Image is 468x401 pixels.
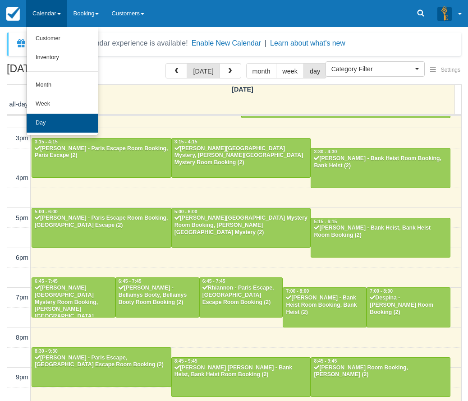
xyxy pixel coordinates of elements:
a: Inventory [27,48,98,67]
div: [PERSON_NAME] - Bank Heist Room Booking, Bank Heist (2) [313,155,448,170]
div: [PERSON_NAME] Room Booking, [PERSON_NAME] (2) [313,364,448,379]
span: 5:15 - 6:15 [314,219,337,224]
span: 7:00 - 8:00 [370,289,393,294]
div: [PERSON_NAME] [PERSON_NAME] - Bank Heist, Bank Heist Room Booking (2) [174,364,308,379]
h2: [DATE] [7,63,121,80]
span: 6:45 - 7:45 [119,279,142,284]
span: 8:30 - 9:30 [35,349,58,354]
div: Rhiannon - Paris Escape, [GEOGRAPHIC_DATA] Escape Room Booking (2) [202,285,280,306]
span: 6:45 - 7:45 [35,279,58,284]
span: 8pm [16,334,28,341]
span: 5:00 - 6:00 [35,209,58,214]
span: Category Filter [331,65,413,74]
span: 7pm [16,294,28,301]
button: Settings [425,64,466,77]
div: A new Booking Calendar experience is available! [30,38,188,49]
div: [PERSON_NAME] - Paris Escape Room Booking, [GEOGRAPHIC_DATA] Escape (2) [34,215,169,229]
span: | [265,39,266,47]
button: Enable New Calendar [192,39,261,48]
a: 6:45 - 7:45[PERSON_NAME][GEOGRAPHIC_DATA] Mystery Room Booking, [PERSON_NAME][GEOGRAPHIC_DATA] My... [32,277,115,317]
a: Customer [27,29,98,48]
a: 7:00 - 8:00[PERSON_NAME] - Bank Heist Room Booking, Bank Heist (2) [283,287,367,327]
span: 7:00 - 8:00 [286,289,309,294]
span: [DATE] [232,86,253,93]
span: 3:15 - 4:15 [35,139,58,144]
a: Learn about what's new [270,39,345,47]
a: 3:15 - 4:15[PERSON_NAME] - Paris Escape Room Booking, Paris Escape (2) [32,138,171,178]
span: 5pm [16,214,28,221]
button: [DATE] [187,63,220,78]
a: Day [27,114,98,133]
a: 7:00 - 8:00Despina - [PERSON_NAME] Room Booking (2) [367,287,450,327]
span: 6pm [16,254,28,261]
span: 8:45 - 9:45 [314,359,337,364]
span: 8:45 - 9:45 [174,359,197,364]
button: week [276,63,304,78]
a: 3:15 - 4:15[PERSON_NAME][GEOGRAPHIC_DATA] Mystery, [PERSON_NAME][GEOGRAPHIC_DATA] Mystery Room Bo... [171,138,311,178]
ul: Calendar [26,27,98,135]
span: 3:30 - 4:30 [314,149,337,154]
button: Category Filter [326,61,425,77]
div: [PERSON_NAME][GEOGRAPHIC_DATA] Mystery Room Booking, [PERSON_NAME][GEOGRAPHIC_DATA] Mystery (2) [174,215,308,236]
div: [PERSON_NAME] - Paris Escape, [GEOGRAPHIC_DATA] Escape Room Booking (2) [34,355,169,369]
div: Despina - [PERSON_NAME] Room Booking (2) [369,295,448,316]
div: [PERSON_NAME][GEOGRAPHIC_DATA] Mystery, [PERSON_NAME][GEOGRAPHIC_DATA] Mystery Room Booking (2) [174,145,308,167]
a: Month [27,76,98,95]
span: all-day [9,101,28,108]
div: [PERSON_NAME] - Bank Heist Room Booking, Bank Heist (2) [285,295,364,316]
button: day [303,63,326,78]
button: month [246,63,277,78]
a: 3:30 - 4:30[PERSON_NAME] - Bank Heist Room Booking, Bank Heist (2) [311,148,450,188]
span: 3:15 - 4:15 [174,139,197,144]
span: 6:45 - 7:45 [202,279,225,284]
span: Settings [441,67,460,73]
a: 6:45 - 7:45Rhiannon - Paris Escape, [GEOGRAPHIC_DATA] Escape Room Booking (2) [199,277,283,317]
a: 8:45 - 9:45[PERSON_NAME] Room Booking, [PERSON_NAME] (2) [311,357,450,397]
img: checkfront-main-nav-mini-logo.png [6,7,20,21]
a: 5:00 - 6:00[PERSON_NAME] - Paris Escape Room Booking, [GEOGRAPHIC_DATA] Escape (2) [32,208,171,248]
a: 8:45 - 9:45[PERSON_NAME] [PERSON_NAME] - Bank Heist, Bank Heist Room Booking (2) [171,357,311,397]
a: Week [27,95,98,114]
div: [PERSON_NAME] - Bank Heist, Bank Heist Room Booking (2) [313,225,448,239]
a: 5:15 - 6:15[PERSON_NAME] - Bank Heist, Bank Heist Room Booking (2) [311,218,450,258]
img: A3 [437,6,452,21]
div: [PERSON_NAME][GEOGRAPHIC_DATA] Mystery Room Booking, [PERSON_NAME][GEOGRAPHIC_DATA] Mystery (2) [34,285,113,327]
span: 9pm [16,373,28,381]
a: 8:30 - 9:30[PERSON_NAME] - Paris Escape, [GEOGRAPHIC_DATA] Escape Room Booking (2) [32,347,171,387]
a: 6:45 - 7:45[PERSON_NAME] - Bellamys Booty, Bellamys Booty Room Booking (2) [115,277,199,317]
span: 3pm [16,134,28,142]
span: 4pm [16,174,28,181]
div: [PERSON_NAME] - Paris Escape Room Booking, Paris Escape (2) [34,145,169,160]
span: 5:00 - 6:00 [174,209,197,214]
div: [PERSON_NAME] - Bellamys Booty, Bellamys Booty Room Booking (2) [118,285,197,306]
a: 5:00 - 6:00[PERSON_NAME][GEOGRAPHIC_DATA] Mystery Room Booking, [PERSON_NAME][GEOGRAPHIC_DATA] My... [171,208,311,248]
